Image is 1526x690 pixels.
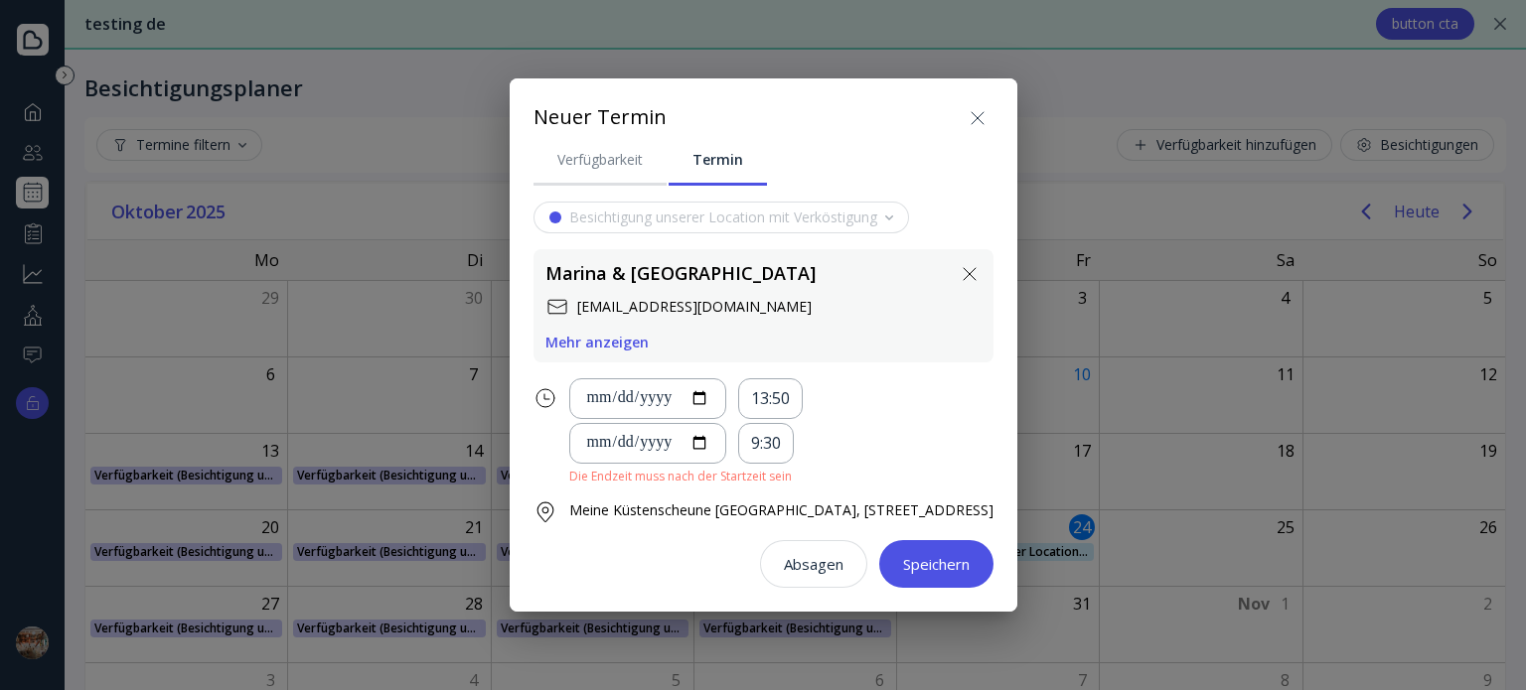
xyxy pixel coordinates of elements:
[545,261,816,287] div: Marina & [GEOGRAPHIC_DATA]
[557,150,643,170] div: Verfügbarkeit
[751,387,790,410] div: 13:50
[534,134,667,186] a: Verfügbarkeit
[669,134,767,186] a: Termin
[692,150,743,170] div: Termin
[569,468,993,484] div: Die Endzeit muss nach der Startzeit sein
[784,556,843,572] div: Absagen
[879,540,993,588] button: Speichern
[534,104,667,133] div: Neuer Termin
[569,209,877,225] div: Besichtigung unserer Location mit Verköstigung
[534,202,909,233] button: Besichtigung unserer Location mit Verköstigung
[903,556,970,572] div: Speichern
[760,540,867,588] button: Absagen
[751,432,781,455] div: 9:30
[569,500,993,520] div: Meine Küstenscheune [GEOGRAPHIC_DATA], [STREET_ADDRESS]
[577,297,812,317] div: [EMAIL_ADDRESS][DOMAIN_NAME]
[545,335,649,350] button: Mehr anzeigen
